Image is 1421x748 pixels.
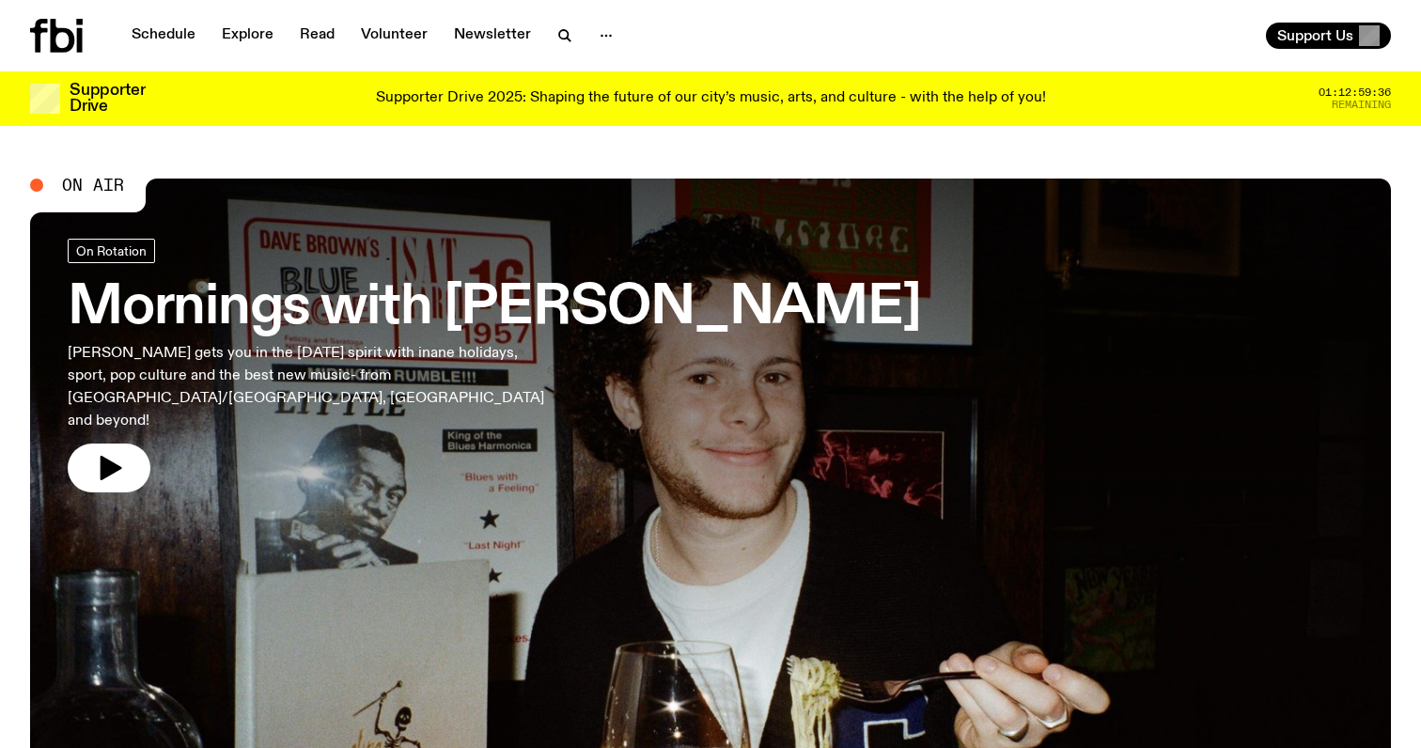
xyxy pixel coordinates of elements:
a: Volunteer [350,23,439,49]
span: Remaining [1332,100,1391,110]
button: Support Us [1266,23,1391,49]
a: Newsletter [443,23,542,49]
a: Read [289,23,346,49]
span: 01:12:59:36 [1319,87,1391,98]
a: On Rotation [68,239,155,263]
h3: Supporter Drive [70,83,145,115]
span: On Rotation [76,243,147,257]
p: [PERSON_NAME] gets you in the [DATE] spirit with inane holidays, sport, pop culture and the best ... [68,342,549,432]
span: On Air [62,177,124,194]
a: Explore [211,23,285,49]
a: Mornings with [PERSON_NAME][PERSON_NAME] gets you in the [DATE] spirit with inane holidays, sport... [68,239,921,492]
a: Schedule [120,23,207,49]
h3: Mornings with [PERSON_NAME] [68,282,921,335]
span: Support Us [1277,27,1353,44]
p: Supporter Drive 2025: Shaping the future of our city’s music, arts, and culture - with the help o... [376,90,1046,107]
